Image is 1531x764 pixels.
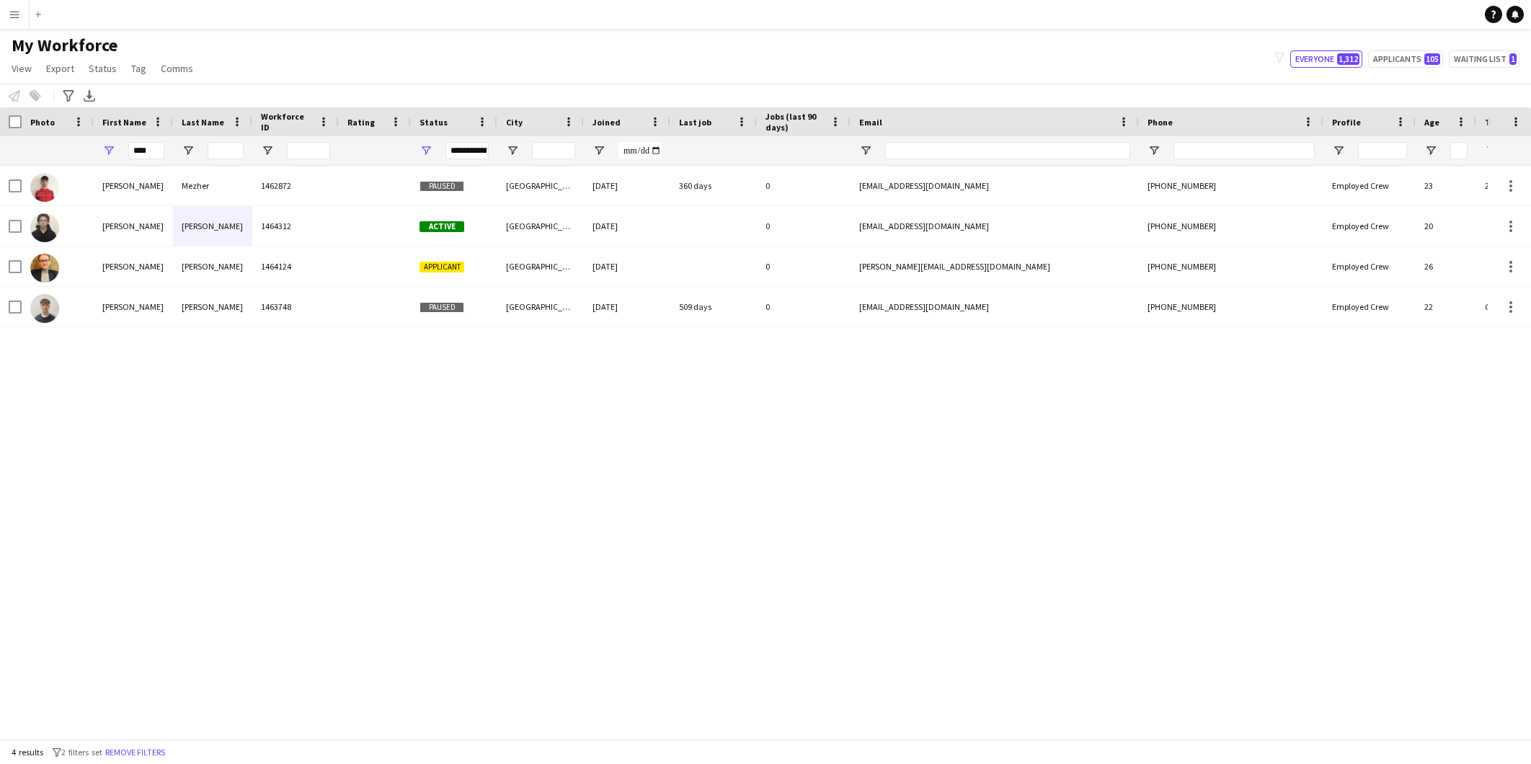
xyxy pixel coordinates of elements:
a: Status [83,59,123,78]
a: Comms [155,59,199,78]
div: 0 [757,206,851,246]
input: First Name Filter Input [128,142,164,159]
input: Last Name Filter Input [208,142,244,159]
button: Open Filter Menu [593,144,605,157]
button: Open Filter Menu [102,144,115,157]
div: Employed Crew [1323,287,1416,327]
div: Employed Crew [1323,166,1416,205]
div: 1463748 [252,287,339,327]
button: Open Filter Menu [1332,144,1345,157]
div: 360 days [670,166,757,205]
div: 22 [1416,287,1476,327]
span: Jobs (last 90 days) [765,111,825,133]
span: Profile [1332,117,1361,128]
app-action-btn: Export XLSX [81,87,98,105]
div: [EMAIL_ADDRESS][DOMAIN_NAME] [851,166,1139,205]
span: Last Name [182,117,224,128]
span: Age [1424,117,1439,128]
input: Age Filter Input [1450,142,1468,159]
div: [PERSON_NAME] [94,166,173,205]
div: [PHONE_NUMBER] [1139,287,1323,327]
button: Open Filter Menu [1485,144,1498,157]
div: Employed Crew [1323,206,1416,246]
input: City Filter Input [532,142,575,159]
button: Open Filter Menu [506,144,519,157]
div: [PERSON_NAME] [94,287,173,327]
div: [PHONE_NUMBER] [1139,206,1323,246]
div: 1464124 [252,246,339,286]
button: Open Filter Menu [859,144,872,157]
input: Profile Filter Input [1358,142,1407,159]
button: Applicants105 [1368,50,1443,68]
div: [DATE] [584,287,670,327]
button: Open Filter Menu [182,144,195,157]
div: [PERSON_NAME] [173,246,252,286]
div: 20 [1416,206,1476,246]
span: Last job [679,117,711,128]
button: Open Filter Menu [1424,144,1437,157]
span: Phone [1148,117,1173,128]
span: 1,312 [1337,53,1359,65]
div: [GEOGRAPHIC_DATA] [497,206,584,246]
span: Tags [1485,117,1504,128]
div: [PERSON_NAME][EMAIL_ADDRESS][DOMAIN_NAME] [851,246,1139,286]
span: Photo [30,117,55,128]
span: Email [859,117,882,128]
div: [GEOGRAPHIC_DATA] [497,287,584,327]
a: Tag [125,59,152,78]
button: Remove filters [102,745,168,760]
a: Export [40,59,80,78]
button: Waiting list1 [1449,50,1519,68]
input: Email Filter Input [885,142,1130,159]
div: [DATE] [584,246,670,286]
span: My Workforce [12,35,117,56]
button: Everyone1,312 [1290,50,1362,68]
button: Open Filter Menu [261,144,274,157]
input: Workforce ID Filter Input [287,142,330,159]
div: Employed Crew [1323,246,1416,286]
div: [EMAIL_ADDRESS][DOMAIN_NAME] [851,206,1139,246]
img: Ryan Reeves [30,213,59,242]
span: View [12,62,32,75]
div: 509 days [670,287,757,327]
input: Phone Filter Input [1173,142,1315,159]
app-action-btn: Advanced filters [60,87,77,105]
span: Paused [420,302,464,313]
span: Applicant [420,262,464,272]
div: 23 [1416,166,1476,205]
span: Status [89,62,117,75]
button: Open Filter Menu [420,144,432,157]
div: 0 [757,246,851,286]
div: [PERSON_NAME] [173,287,252,327]
span: Joined [593,117,621,128]
img: Ryan Walsh [30,294,59,323]
span: Workforce ID [261,111,313,133]
div: 0 [757,287,851,327]
span: Paused [420,181,464,192]
button: Open Filter Menu [1148,144,1161,157]
div: [PERSON_NAME] [173,206,252,246]
span: First Name [102,117,146,128]
span: City [506,117,523,128]
div: [PERSON_NAME] [94,206,173,246]
span: Rating [347,117,375,128]
div: [EMAIL_ADDRESS][DOMAIN_NAME] [851,287,1139,327]
span: 1 [1509,53,1517,65]
div: 1462872 [252,166,339,205]
div: [DATE] [584,166,670,205]
div: [PHONE_NUMBER] [1139,166,1323,205]
div: 1464312 [252,206,339,246]
div: [PHONE_NUMBER] [1139,246,1323,286]
div: [DATE] [584,206,670,246]
span: 105 [1424,53,1440,65]
a: View [6,59,37,78]
img: Ryan Mezher [30,173,59,202]
span: Tag [131,62,146,75]
img: Ryan Rogers [30,254,59,283]
span: Comms [161,62,193,75]
div: [GEOGRAPHIC_DATA] [497,166,584,205]
div: 26 [1416,246,1476,286]
span: Status [420,117,448,128]
div: Mezher [173,166,252,205]
div: [PERSON_NAME] [94,246,173,286]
